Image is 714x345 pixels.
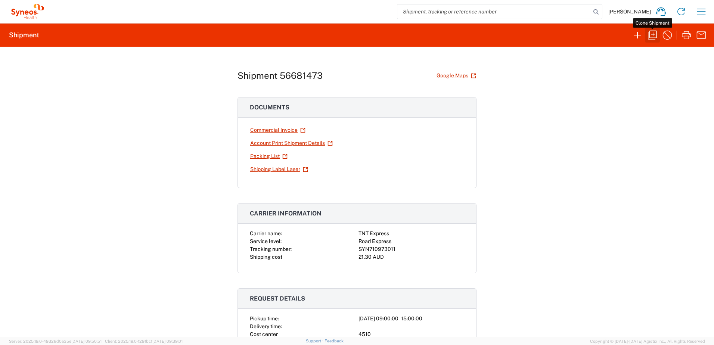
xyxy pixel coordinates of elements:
[358,237,464,245] div: Road Express
[250,163,308,176] a: Shipping Label Laser
[358,245,464,253] div: SYN710973011
[250,124,306,137] a: Commercial Invoice
[152,339,183,344] span: [DATE] 09:39:01
[358,330,464,338] div: 4510
[250,238,282,244] span: Service level:
[250,137,333,150] a: Account Print Shipment Details
[250,316,279,321] span: Pickup time:
[238,70,323,81] h1: Shipment 56681473
[608,8,651,15] span: [PERSON_NAME]
[250,210,322,217] span: Carrier information
[250,150,288,163] a: Packing List
[436,69,476,82] a: Google Maps
[9,31,39,40] h2: Shipment
[250,295,305,302] span: Request details
[105,339,183,344] span: Client: 2025.19.0-129fbcf
[306,339,325,343] a: Support
[250,230,282,236] span: Carrier name:
[358,315,464,323] div: [DATE] 09:00:00 - 15:00:00
[358,323,464,330] div: -
[397,4,591,19] input: Shipment, tracking or reference number
[250,331,278,337] span: Cost center
[9,339,102,344] span: Server: 2025.19.0-49328d0a35e
[325,339,344,343] a: Feedback
[590,338,705,345] span: Copyright © [DATE]-[DATE] Agistix Inc., All Rights Reserved
[250,323,282,329] span: Delivery time:
[250,104,289,111] span: Documents
[250,246,292,252] span: Tracking number:
[358,230,464,237] div: TNT Express
[250,254,282,260] span: Shipping cost
[71,339,102,344] span: [DATE] 09:50:51
[358,253,464,261] div: 21.30 AUD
